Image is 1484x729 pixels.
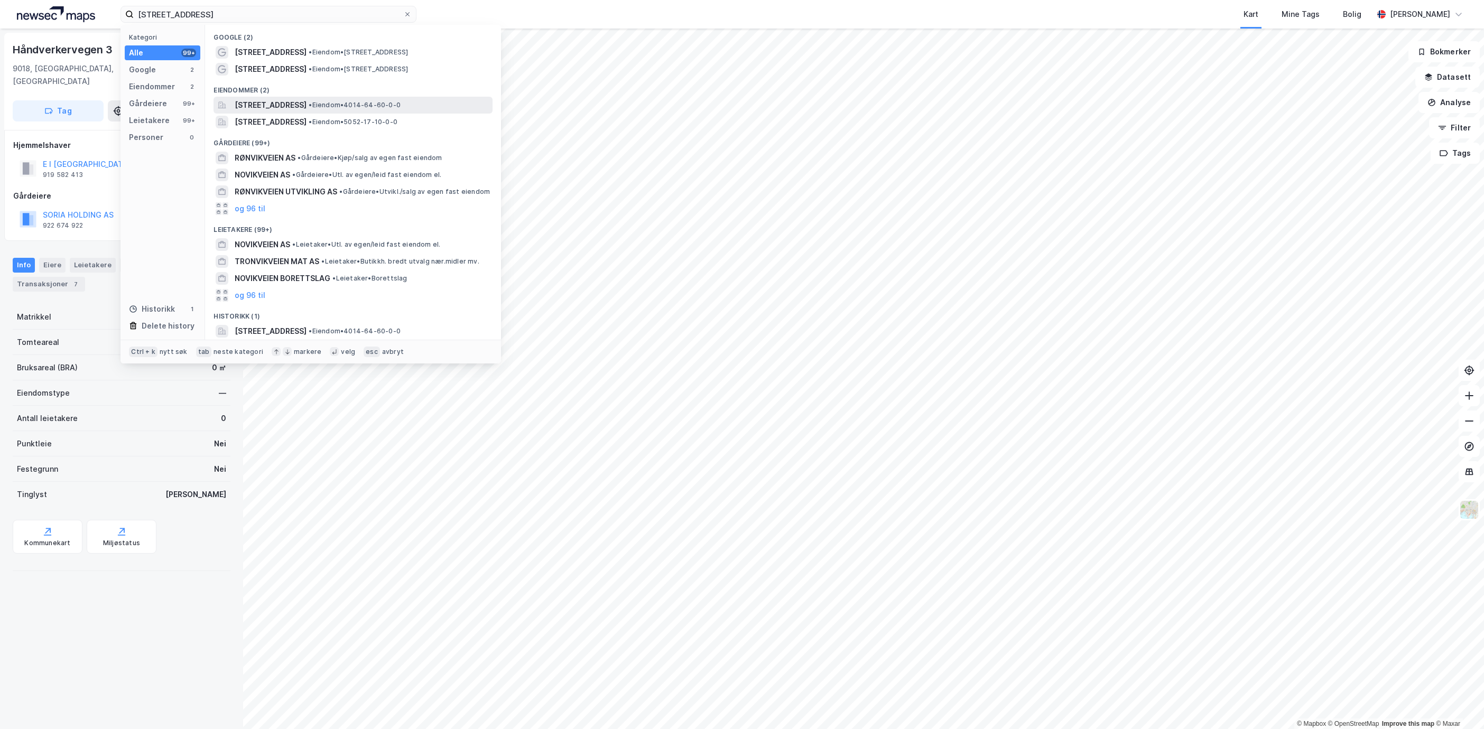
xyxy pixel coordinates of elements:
span: Gårdeiere • Utl. av egen/leid fast eiendom el. [292,171,441,179]
div: 2 [188,66,196,74]
div: Hjemmelshaver [13,139,230,152]
span: Gårdeiere • Kjøp/salg av egen fast eiendom [298,154,442,162]
button: Tag [13,100,104,121]
div: velg [341,348,355,356]
span: • [298,154,301,162]
div: Leietakere (99+) [205,217,501,236]
div: — [219,387,226,399]
div: Ctrl + k [129,347,157,357]
span: • [309,65,312,73]
span: [STREET_ADDRESS] [235,116,307,128]
span: Leietaker • Butikkh. bredt utvalg nær.midler mv. [321,257,479,266]
a: OpenStreetMap [1328,720,1379,727]
div: Delete history [142,320,194,332]
div: Kategori [129,33,200,41]
button: Analyse [1418,92,1480,113]
span: • [321,257,324,265]
div: [PERSON_NAME] [165,488,226,501]
div: 99+ [181,116,196,125]
div: 99+ [181,49,196,57]
button: Filter [1429,117,1480,138]
div: Kart [1244,8,1258,21]
div: Tinglyst [17,488,47,501]
div: 0 [188,133,196,142]
div: Festegrunn [17,463,58,475]
div: Google (2) [205,25,501,44]
img: Z [1459,500,1479,520]
span: [STREET_ADDRESS] [235,63,307,76]
div: Google [129,63,156,76]
div: 7 [70,279,81,289]
span: [STREET_ADDRESS] [235,99,307,111]
div: Bolig [1343,8,1361,21]
div: Alle [129,46,143,59]
span: NOVIKVEIEN AS [235,238,290,251]
div: Transaksjoner [13,277,85,292]
span: NOVIKVEIEN BORETTSLAG [235,272,330,285]
span: Eiendom • 4014-64-60-0-0 [309,327,401,335]
span: [STREET_ADDRESS] [235,46,307,59]
span: • [309,48,312,56]
button: Tags [1431,143,1480,164]
div: Nei [214,437,226,450]
div: Leietakere [70,258,116,273]
div: 99+ [181,99,196,108]
div: [PERSON_NAME] [1390,8,1450,21]
div: Bruksareal (BRA) [17,361,78,374]
div: 1 [188,305,196,313]
div: Eiere [39,258,66,273]
div: Håndverkervegen 3 [13,41,115,58]
div: 922 674 922 [43,221,83,230]
div: 0 [221,412,226,425]
span: RØNVIKVEIEN UTVIKLING AS [235,185,337,198]
div: Eiendomstype [17,387,70,399]
div: Matrikkel [17,311,51,323]
div: Tomteareal [17,336,59,349]
div: Antall leietakere [17,412,78,425]
div: Gårdeiere [129,97,167,110]
div: Historikk (1) [205,304,501,323]
span: • [339,188,342,195]
div: nytt søk [160,348,188,356]
a: Improve this map [1382,720,1434,727]
div: 9018, [GEOGRAPHIC_DATA], [GEOGRAPHIC_DATA] [13,62,146,88]
div: Miljøstatus [103,539,140,547]
div: Eiendommer [129,80,175,93]
span: • [292,171,295,179]
div: esc [364,347,380,357]
div: Info [13,258,35,273]
div: Personer [129,131,163,144]
span: [STREET_ADDRESS] [235,325,307,338]
div: Kontrollprogram for chat [1431,678,1484,729]
div: Eiendommer (2) [205,78,501,97]
span: Eiendom • [STREET_ADDRESS] [309,65,408,73]
span: Eiendom • 5052-17-10-0-0 [309,118,397,126]
span: Leietaker • Borettslag [332,274,407,283]
button: og 96 til [235,289,265,302]
span: • [309,101,312,109]
button: og 96 til [235,202,265,215]
span: Gårdeiere • Utvikl./salg av egen fast eiendom [339,188,490,196]
a: Mapbox [1297,720,1326,727]
iframe: Chat Widget [1431,678,1484,729]
div: Mine Tags [1282,8,1320,21]
div: avbryt [382,348,404,356]
span: • [309,118,312,126]
img: logo.a4113a55bc3d86da70a041830d287a7e.svg [17,6,95,22]
span: Eiendom • 4014-64-60-0-0 [309,101,401,109]
span: TRONVIKVEIEN MAT AS [235,255,319,268]
button: Datasett [1415,67,1480,88]
input: Søk på adresse, matrikkel, gårdeiere, leietakere eller personer [134,6,403,22]
div: 2 [188,82,196,91]
div: Gårdeiere [13,190,230,202]
span: NOVIKVEIEN AS [235,169,290,181]
div: Historikk [129,303,175,315]
div: 919 582 413 [43,171,83,179]
span: • [292,240,295,248]
div: 0 ㎡ [212,361,226,374]
span: Eiendom • [STREET_ADDRESS] [309,48,408,57]
div: Datasett [120,258,160,273]
div: Punktleie [17,437,52,450]
div: neste kategori [214,348,263,356]
div: tab [196,347,212,357]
